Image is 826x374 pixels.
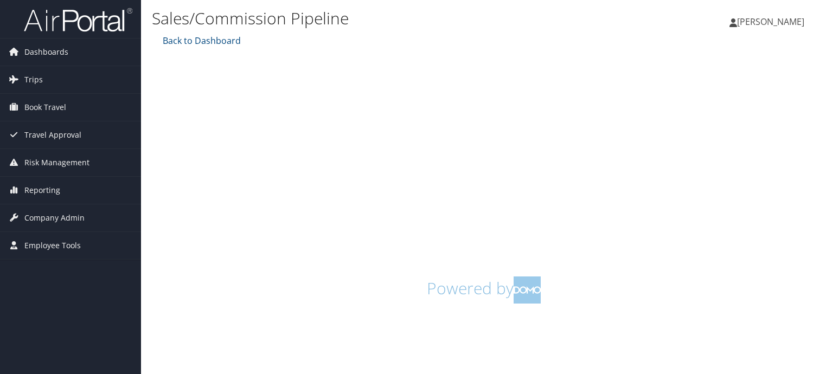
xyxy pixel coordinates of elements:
span: Reporting [24,177,60,204]
span: Employee Tools [24,232,81,259]
h1: Powered by [160,276,807,304]
span: Dashboards [24,38,68,66]
a: Back to Dashboard [160,35,241,47]
span: Book Travel [24,94,66,121]
span: Travel Approval [24,121,81,149]
span: Risk Management [24,149,89,176]
img: airportal-logo.png [24,7,132,33]
span: Trips [24,66,43,93]
span: [PERSON_NAME] [737,16,804,28]
img: domo-logo.png [514,276,541,304]
span: Company Admin [24,204,85,231]
a: [PERSON_NAME] [729,5,815,38]
h1: Sales/Commission Pipeline [152,7,594,30]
